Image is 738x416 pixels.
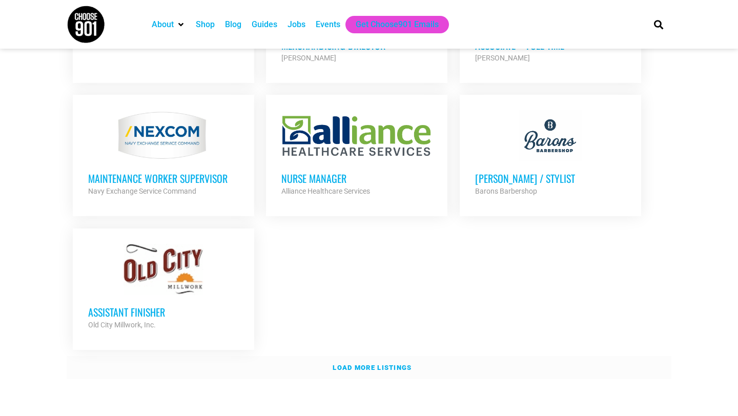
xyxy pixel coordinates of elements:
a: About [152,18,174,31]
a: [PERSON_NAME] / Stylist Barons Barbershop [460,95,641,213]
nav: Main nav [147,16,637,33]
div: Search [650,16,667,33]
h3: Assistant Finisher [88,305,239,319]
a: Shop [196,18,215,31]
a: Load more listings [67,356,671,380]
h3: [PERSON_NAME] Visual Merchandising Director [281,25,432,52]
a: Nurse Manager Alliance Healthcare Services [266,95,447,213]
strong: Barons Barbershop [475,187,537,195]
a: Jobs [288,18,305,31]
strong: Load more listings [333,364,412,371]
h3: Nurse Manager [281,172,432,185]
strong: [PERSON_NAME] [281,54,336,62]
a: MAINTENANCE WORKER SUPERVISOR Navy Exchange Service Command [73,95,254,213]
a: Events [316,18,340,31]
h3: MAINTENANCE WORKER SUPERVISOR [88,172,239,185]
h3: [PERSON_NAME] / Stylist [475,172,626,185]
strong: Alliance Healthcare Services [281,187,370,195]
strong: [PERSON_NAME] [475,54,530,62]
strong: Navy Exchange Service Command [88,187,196,195]
a: Get Choose901 Emails [356,18,439,31]
div: About [147,16,191,33]
a: Assistant Finisher Old City Millwork, Inc. [73,228,254,346]
a: Blog [225,18,241,31]
strong: Old City Millwork, Inc. [88,321,156,329]
a: Guides [252,18,277,31]
h3: [PERSON_NAME] Retail Sales Associate – Full Time [475,25,626,52]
